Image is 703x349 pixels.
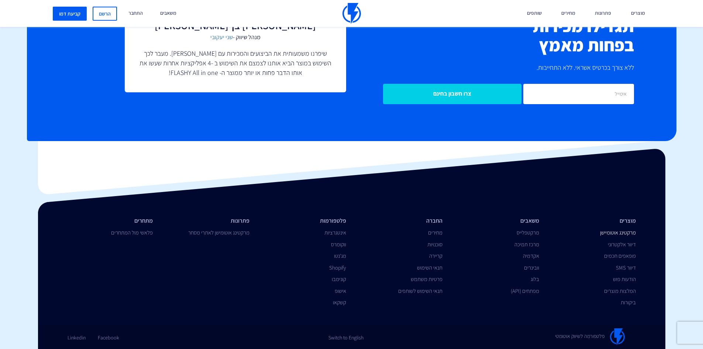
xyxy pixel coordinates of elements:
li: פתרונות [164,217,249,225]
a: תנאי השימוש [417,264,442,271]
li: מתחרים [68,217,153,225]
a: המלצות מוצרים [604,287,636,294]
a: מפתחים (API) [511,287,539,294]
a: מחירים [428,229,442,236]
a: דיוור SMS [616,264,636,271]
img: Flashy [610,328,625,345]
a: מרקטפלייס [517,229,539,236]
h2: תגדילו מכירות בפחות מאמץ [357,16,634,55]
a: קשקאו [333,299,346,306]
li: מוצרים [550,217,636,225]
a: שני יעקובי [210,33,233,41]
a: Switch to English [328,328,363,341]
a: וובינרים [524,264,539,271]
input: אימייל [523,84,634,104]
a: קביעת דמו [53,7,87,21]
a: פלטפורמה לשיווק אוטומטי [555,328,625,345]
a: קריירה [429,252,442,259]
p: שיפרנו משמעותית את הביצועים והמכירות עם [PERSON_NAME]. מעבר לכך השימוש במוצר הביא אותנו לצמצם את ... [139,49,331,77]
a: אקדמיה [523,252,539,259]
a: פרטיות משתמש [411,276,442,283]
a: ווקומרס [331,241,346,248]
a: Shopify [329,264,346,271]
a: הרשם [93,7,117,21]
span: מנהל שיווק - [139,33,331,42]
a: קונימבו [332,276,346,283]
a: מרקטינג אוטומיישן [600,229,636,236]
a: אישופ [335,287,346,294]
li: החברה [357,217,443,225]
a: דיוור אלקטרוני [608,241,636,248]
a: פלאשי מול המתחרים [111,229,153,236]
a: סוכנויות [427,241,442,248]
a: ביקורות [621,299,636,306]
a: Facebook [98,328,119,341]
h3: [PERSON_NAME] בן-[PERSON_NAME] [139,20,331,31]
a: מג'נטו [334,252,346,259]
a: בלוג [531,276,539,283]
input: צרו חשבון בחינם [383,84,521,104]
a: פופאפים חכמים [604,252,636,259]
p: ללא צורך בכרטיס אשראי. ללא התחייבות. [357,62,634,73]
li: משאבים [454,217,539,225]
a: מרכז תמיכה [514,241,539,248]
a: Linkedin [68,328,86,341]
a: מרקטינג אוטומישן לאתרי מסחר [188,229,249,236]
a: אינטגרציות [324,229,346,236]
a: הודעות פוש [613,276,636,283]
a: תנאי השימוש לשותפים [398,287,442,294]
li: פלטפורמות [261,217,346,225]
